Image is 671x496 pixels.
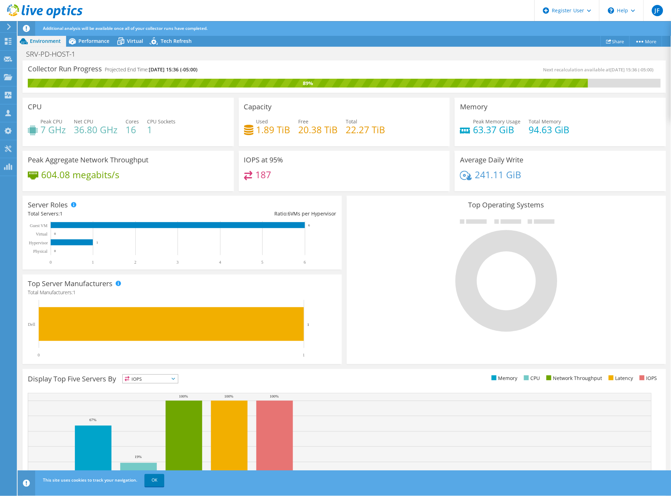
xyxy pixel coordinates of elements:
h3: Top Operating Systems [352,201,661,209]
h4: 241.11 GiB [475,171,521,179]
a: More [630,36,662,47]
h3: Peak Aggregate Network Throughput [28,156,148,164]
h4: 63.37 GiB [473,126,520,134]
span: Total [346,118,358,125]
text: Virtual [36,232,48,237]
span: Cores [126,118,139,125]
text: 0 [54,249,56,253]
span: Peak Memory Usage [473,118,520,125]
h3: Average Daily Write [460,156,523,164]
span: Virtual [127,38,143,44]
text: 2 [134,260,136,265]
text: 1 [307,322,309,327]
h4: 22.27 TiB [346,126,385,134]
h4: 187 [255,171,271,179]
h4: Projected End Time: [105,66,197,73]
text: 100% [179,394,188,398]
text: 3 [177,260,179,265]
span: 1 [73,289,76,296]
a: Share [601,36,630,47]
span: Net CPU [74,118,93,125]
span: 1 [60,210,63,217]
div: Ratio: VMs per Hypervisor [182,210,337,218]
h4: 94.63 GiB [529,126,570,134]
h1: SRV-PD-HOST-1 [23,50,86,58]
h4: Total Manufacturers: [28,289,337,296]
span: CPU Sockets [147,118,175,125]
span: Peak CPU [40,118,62,125]
text: 0 [54,232,56,236]
span: Used [256,118,268,125]
li: Network Throughput [545,374,602,382]
span: This site uses cookies to track your navigation. [43,477,137,483]
text: 67% [89,418,96,422]
text: Guest VM [30,223,47,228]
svg: \n [608,7,614,14]
span: Tech Refresh [161,38,192,44]
h3: Server Roles [28,201,68,209]
span: Free [299,118,309,125]
text: 5 [261,260,263,265]
h3: Capacity [244,103,272,111]
h4: 1 [147,126,175,134]
h3: IOPS at 95% [244,156,283,164]
text: 100% [270,394,279,398]
span: Next recalculation available at [543,66,657,73]
span: Total Memory [529,118,561,125]
text: Physical [33,249,47,254]
text: 4 [219,260,221,265]
text: 1 [303,353,305,357]
span: IOPS [123,375,178,383]
span: Performance [78,38,109,44]
span: [DATE] 15:36 (-05:00) [149,66,197,73]
li: Latency [607,374,633,382]
text: 1 [96,241,98,244]
text: 6 [304,260,306,265]
text: 19% [135,455,142,459]
h4: 16 [126,126,139,134]
span: Environment [30,38,61,44]
text: 100% [224,394,234,398]
span: JF [652,5,663,16]
h4: 604.08 megabits/s [41,171,119,179]
li: Memory [490,374,518,382]
span: [DATE] 15:36 (-05:00) [611,66,654,73]
text: 0 [38,353,40,357]
div: Total Servers: [28,210,182,218]
h4: 20.38 TiB [299,126,338,134]
div: 89% [28,79,588,87]
span: 6 [288,210,290,217]
a: OK [145,474,164,487]
span: Additional analysis will be available once all of your collector runs have completed. [43,25,207,31]
li: CPU [522,374,540,382]
h3: Memory [460,103,487,111]
h4: 1.89 TiB [256,126,290,134]
li: IOPS [638,374,657,382]
h3: CPU [28,103,42,111]
text: Hypervisor [29,240,48,245]
h4: 36.80 GHz [74,126,117,134]
h3: Top Server Manufacturers [28,280,113,288]
h4: 7 GHz [40,126,66,134]
text: Dell [28,322,35,327]
text: 6 [308,224,310,227]
text: 1 [92,260,94,265]
text: 0 [50,260,52,265]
